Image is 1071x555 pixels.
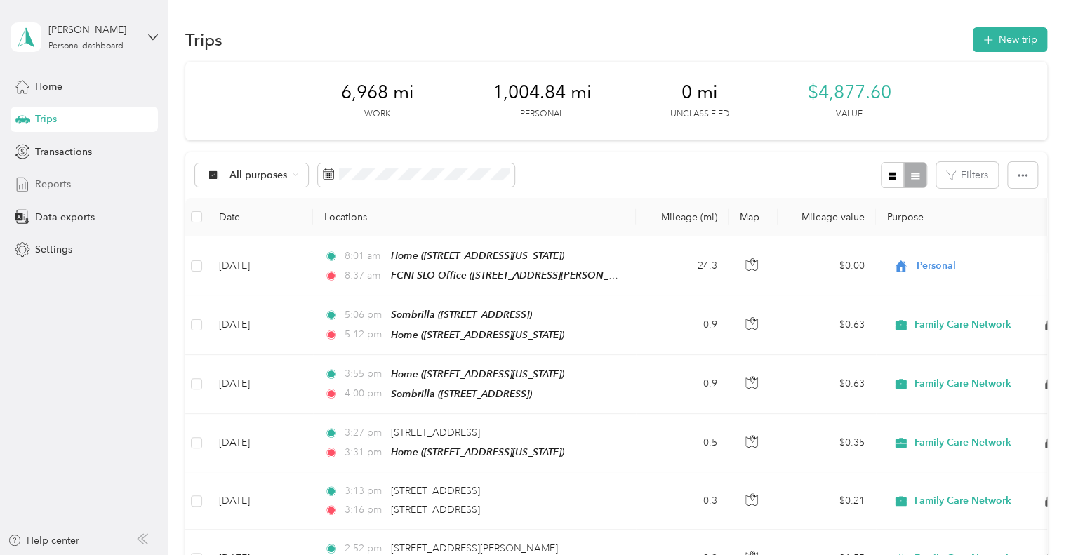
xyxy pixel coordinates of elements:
span: Home ([STREET_ADDRESS][US_STATE]) [391,250,564,261]
span: Sombrilla ([STREET_ADDRESS]) [391,309,532,320]
span: 6,968 mi [341,81,414,104]
h1: Trips [185,32,222,47]
span: Trips [35,112,57,126]
span: Family Care Network [914,495,1011,507]
td: [DATE] [208,472,313,530]
p: Work [364,108,390,121]
iframe: Everlance-gr Chat Button Frame [992,476,1071,555]
td: 0.9 [636,295,729,354]
span: [STREET_ADDRESS] [391,504,480,516]
p: Unclassified [670,108,729,121]
span: [STREET_ADDRESS] [391,485,480,497]
th: Mileage value [778,198,876,236]
button: Help center [8,533,79,548]
span: Home [35,79,62,94]
td: [DATE] [208,355,313,414]
td: 0.9 [636,355,729,414]
span: [STREET_ADDRESS] [391,427,480,439]
span: Data exports [35,210,95,225]
p: Personal [520,108,564,121]
span: 8:01 am [344,248,384,264]
span: Settings [35,242,72,257]
span: Home ([STREET_ADDRESS][US_STATE]) [391,329,564,340]
td: 0.3 [636,472,729,530]
td: [DATE] [208,414,313,472]
span: 4:00 pm [344,386,384,401]
span: Transactions [35,145,92,159]
span: Sombrilla ([STREET_ADDRESS]) [391,388,532,399]
button: Filters [936,162,998,188]
span: Home ([STREET_ADDRESS][US_STATE]) [391,368,564,380]
span: All purposes [229,170,288,180]
td: $0.63 [778,355,876,414]
div: Personal dashboard [48,42,124,51]
td: 0.5 [636,414,729,472]
span: Home ([STREET_ADDRESS][US_STATE]) [391,446,564,457]
p: Value [836,108,863,121]
span: Personal [917,258,1045,274]
td: $0.63 [778,295,876,354]
span: FCNI SLO Office ([STREET_ADDRESS][PERSON_NAME][US_STATE]) [391,269,692,281]
div: [PERSON_NAME] [48,22,136,37]
span: 8:37 am [344,268,384,283]
span: 1,004.84 mi [493,81,592,104]
span: 3:55 pm [344,366,384,382]
td: 24.3 [636,236,729,295]
span: [STREET_ADDRESS][PERSON_NAME] [391,542,558,554]
th: Mileage (mi) [636,198,729,236]
span: Reports [35,177,71,192]
td: $0.21 [778,472,876,530]
td: $0.35 [778,414,876,472]
span: 3:16 pm [344,502,384,518]
button: New trip [973,27,1047,52]
span: 3:31 pm [344,445,384,460]
td: [DATE] [208,236,313,295]
span: 3:13 pm [344,483,384,499]
th: Map [729,198,778,236]
th: Date [208,198,313,236]
td: $0.00 [778,236,876,295]
span: 0 mi [681,81,718,104]
span: Family Care Network [914,377,1011,390]
span: 3:27 pm [344,425,384,441]
span: 5:06 pm [344,307,384,323]
span: Family Care Network [914,319,1011,331]
span: 5:12 pm [344,327,384,342]
span: Family Care Network [914,436,1011,449]
span: $4,877.60 [808,81,891,104]
th: Locations [313,198,636,236]
td: [DATE] [208,295,313,354]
